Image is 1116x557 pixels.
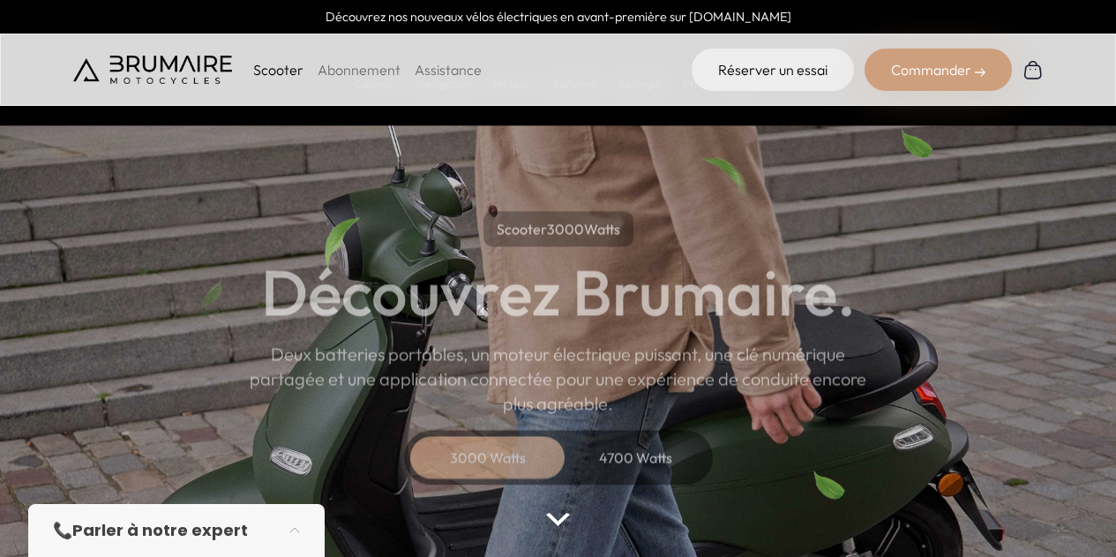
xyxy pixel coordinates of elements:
div: 4700 Watts [565,436,707,478]
div: Commander [865,49,1012,91]
a: Assistance [415,61,482,79]
h1: Découvrez Brumaire. [261,260,856,324]
img: right-arrow-2.png [975,67,985,78]
a: Réserver un essai [692,49,854,91]
p: Scooter Watts [483,211,633,246]
a: Abonnement [318,61,401,79]
p: Deux batteries portables, un moteur électrique puissant, une clé numérique partagée et une applic... [250,342,867,416]
span: 3000 [547,220,584,237]
img: Panier [1022,59,1044,80]
img: arrow-bottom.png [546,513,569,526]
div: 3000 Watts [417,436,558,478]
p: Scooter [253,59,303,80]
img: Brumaire Motocycles [73,56,232,84]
